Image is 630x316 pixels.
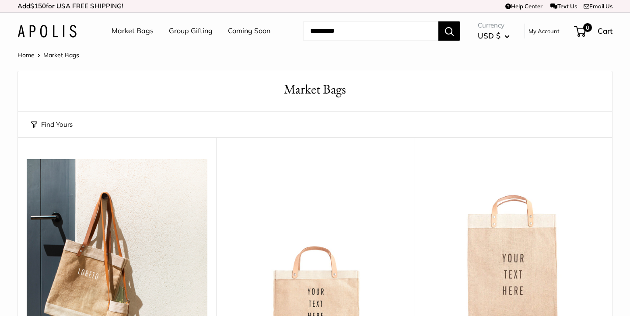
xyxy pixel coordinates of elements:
[31,80,599,99] h1: Market Bags
[17,25,77,38] img: Apolis
[528,26,560,36] a: My Account
[17,51,35,59] a: Home
[31,118,73,131] button: Find Yours
[478,19,510,31] span: Currency
[43,51,79,59] span: Market Bags
[550,3,577,10] a: Text Us
[598,26,612,35] span: Cart
[17,49,79,61] nav: Breadcrumb
[30,2,46,10] span: $150
[303,21,438,41] input: Search...
[505,3,542,10] a: Help Center
[228,24,270,38] a: Coming Soon
[169,24,213,38] a: Group Gifting
[478,29,510,43] button: USD $
[112,24,154,38] a: Market Bags
[583,23,592,32] span: 0
[478,31,500,40] span: USD $
[438,21,460,41] button: Search
[584,3,612,10] a: Email Us
[575,24,612,38] a: 0 Cart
